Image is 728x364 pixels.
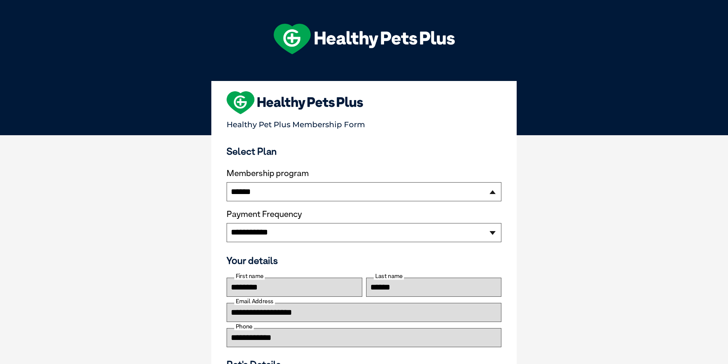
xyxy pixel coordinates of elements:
label: Membership program [227,168,501,178]
h3: Your details [227,255,501,266]
label: Last name [374,273,404,280]
label: First name [234,273,265,280]
img: hpp-logo-landscape-green-white.png [274,24,455,54]
label: Phone [234,323,254,330]
label: Payment Frequency [227,209,302,219]
img: heart-shape-hpp-logo-large.png [227,91,363,114]
h3: Select Plan [227,146,501,157]
label: Email Address [234,298,275,305]
p: Healthy Pet Plus Membership Form [227,116,501,129]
